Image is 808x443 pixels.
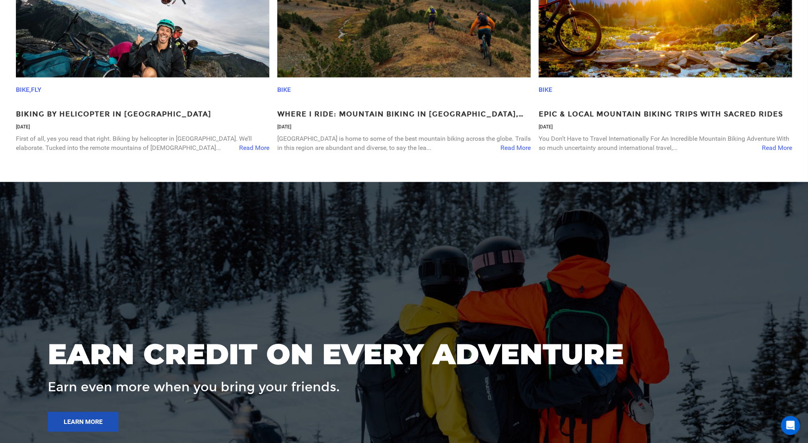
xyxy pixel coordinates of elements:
a: Bike [16,86,29,93]
a: Epic & Local Mountain Biking Trips With Sacred Rides [539,109,792,120]
a: Where I Ride: Mountain Biking in [GEOGRAPHIC_DATA], [GEOGRAPHIC_DATA], [GEOGRAPHIC_DATA] [277,109,531,120]
a: Biking by Helicopter in [GEOGRAPHIC_DATA] [16,109,269,120]
p: [DATE] [16,124,269,130]
p: Earn even more when you bring your friends. [48,378,624,396]
a: Bike [539,86,552,93]
p: [DATE] [277,124,531,130]
span: , [29,86,31,93]
p: [GEOGRAPHIC_DATA] is home to some of the best mountain biking across the globe. Trails in this re... [277,134,531,153]
span: Read More [500,144,531,153]
p: First of all, yes you read that right. Biking by helicopter in [GEOGRAPHIC_DATA]. We’ll elaborate... [16,134,269,153]
h3: EARN CREDIT ON EVERY ADVENTURE [48,338,624,370]
p: [DATE] [539,124,792,130]
span: Read More [239,144,269,153]
a: Fly [31,86,41,93]
a: Bike [277,86,291,93]
div: Open Intercom Messenger [781,416,800,435]
span: Read More [762,144,792,153]
a: Learn more [48,412,119,432]
p: You Don’t Have to Travel Internationally For An Incredible Mountain Biking Adventure With so much... [539,134,792,153]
